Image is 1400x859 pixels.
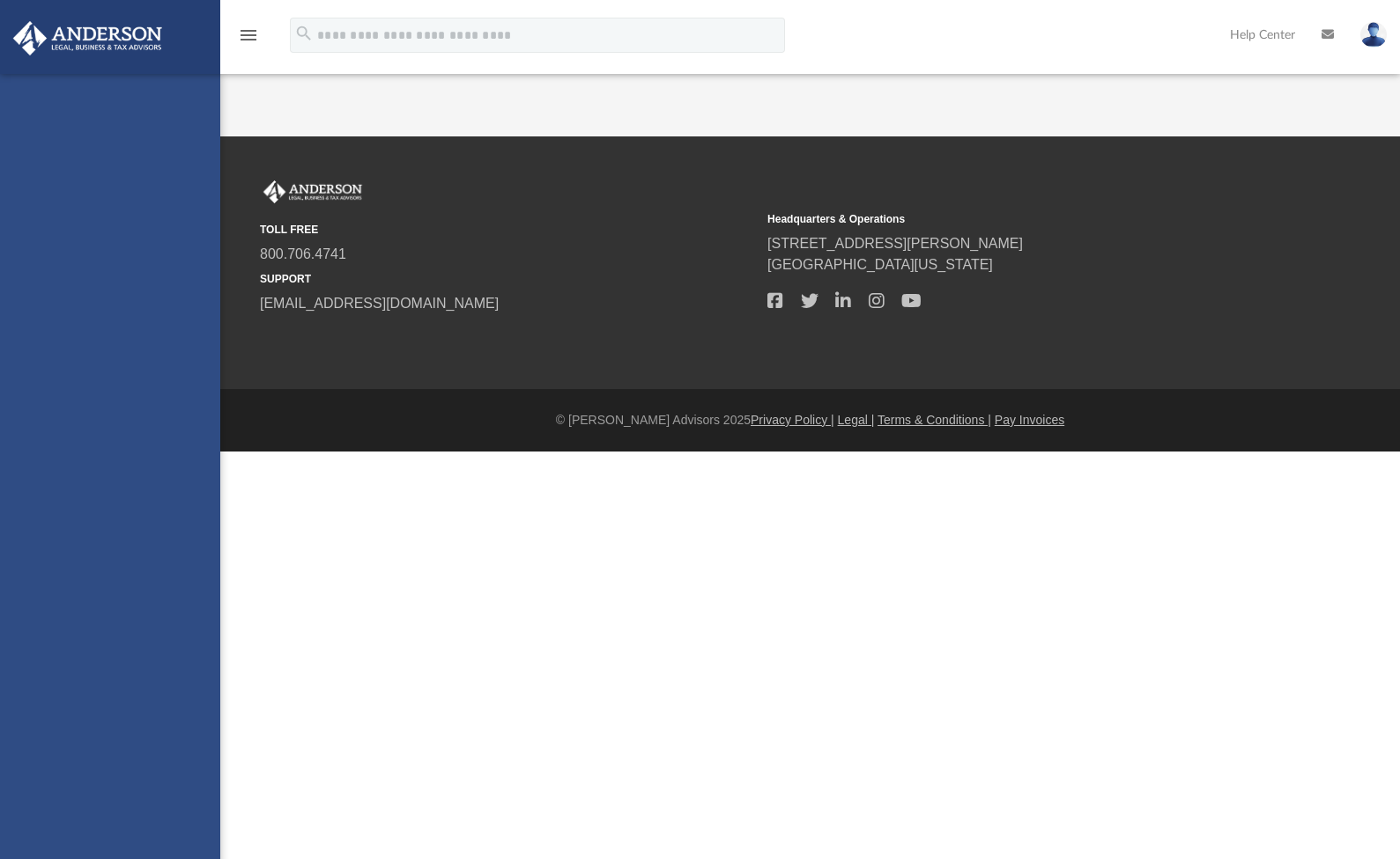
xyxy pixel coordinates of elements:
a: Privacy Policy | [751,413,834,427]
i: menu [238,25,259,46]
a: [STREET_ADDRESS][PERSON_NAME] [767,236,1023,251]
a: 800.706.4741 [260,246,346,261]
a: Pay Invoices [995,413,1064,427]
a: Terms & Conditions | [878,413,991,427]
a: Legal | [838,413,875,427]
img: Anderson Advisors Platinum Portal [8,21,167,55]
div: © [PERSON_NAME] Advisors 2025 [220,411,1400,429]
i: search [294,24,314,43]
small: TOLL FREE [260,222,755,238]
small: Headquarters & Operations [767,211,1263,227]
small: SUPPORT [260,271,755,287]
img: Anderson Advisors Platinum Portal [260,180,366,203]
a: [EMAIL_ADDRESS][DOMAIN_NAME] [260,296,499,311]
a: [GEOGRAPHIC_DATA][US_STATE] [767,257,993,272]
img: User Pic [1360,22,1387,48]
a: menu [238,33,259,46]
